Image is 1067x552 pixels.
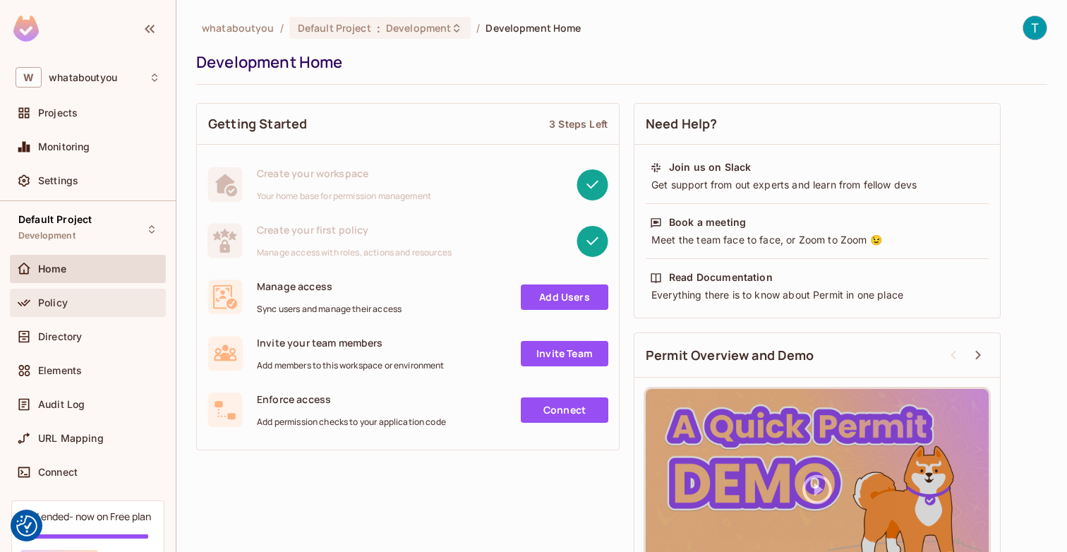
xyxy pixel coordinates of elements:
[257,360,445,371] span: Add members to this workspace or environment
[650,178,984,192] div: Get support from out experts and learn from fellow devs
[376,23,381,34] span: :
[521,397,608,423] a: Connect
[13,16,39,42] img: SReyMgAAAABJRU5ErkJggg==
[38,433,104,444] span: URL Mapping
[49,72,117,83] span: Workspace: whataboutyou
[257,416,446,428] span: Add permission checks to your application code
[38,467,78,478] span: Connect
[20,510,151,523] div: Trial ended- now on Free plan
[646,347,814,364] span: Permit Overview and Demo
[38,175,78,186] span: Settings
[476,21,480,35] li: /
[38,141,90,152] span: Monitoring
[650,233,984,247] div: Meet the team face to face, or Zoom to Zoom 😉
[486,21,581,35] span: Development Home
[257,280,402,293] span: Manage access
[257,392,446,406] span: Enforce access
[257,191,431,202] span: Your home base for permission management
[521,284,608,310] a: Add Users
[18,230,76,241] span: Development
[280,21,284,35] li: /
[669,215,746,229] div: Book a meeting
[16,515,37,536] img: Revisit consent button
[386,21,451,35] span: Development
[257,336,445,349] span: Invite your team members
[16,515,37,536] button: Consent Preferences
[650,288,984,302] div: Everything there is to know about Permit in one place
[1023,16,1047,40] img: Tommaso Tassi
[18,214,92,225] span: Default Project
[669,270,773,284] div: Read Documentation
[646,115,718,133] span: Need Help?
[38,365,82,376] span: Elements
[38,263,67,275] span: Home
[521,341,608,366] a: Invite Team
[196,52,1040,73] div: Development Home
[257,223,452,236] span: Create your first policy
[16,67,42,88] span: W
[38,297,68,308] span: Policy
[202,21,275,35] span: the active workspace
[257,247,452,258] span: Manage access with roles, actions and resources
[257,167,431,180] span: Create your workspace
[208,115,307,133] span: Getting Started
[257,304,402,315] span: Sync users and manage their access
[38,107,78,119] span: Projects
[38,331,82,342] span: Directory
[298,21,371,35] span: Default Project
[669,160,751,174] div: Join us on Slack
[38,399,85,410] span: Audit Log
[549,117,608,131] div: 3 Steps Left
